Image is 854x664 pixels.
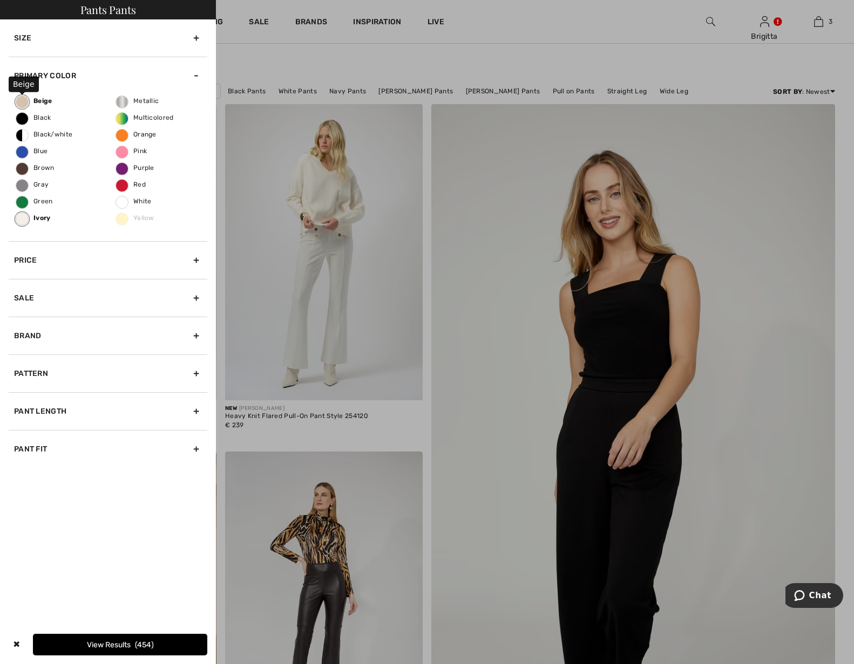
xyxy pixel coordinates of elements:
div: Primary Color [9,57,207,94]
span: Red [116,181,146,188]
div: Pant Fit [9,430,207,468]
span: White [116,197,152,205]
span: Beige [16,97,52,105]
div: Beige [9,76,39,92]
span: Brown [16,164,55,172]
div: Size [9,19,207,57]
span: Blue [16,147,48,155]
span: Pink [116,147,147,155]
button: View Results454 [33,634,207,655]
div: Price [9,241,207,279]
div: ✖ [9,634,24,655]
span: Multicolored [116,114,174,121]
div: Sale [9,279,207,317]
div: Brand [9,317,207,354]
span: Metallic [116,97,159,105]
span: Green [16,197,53,205]
div: Pattern [9,354,207,392]
span: Black/white [16,131,72,138]
span: Black [16,114,51,121]
span: Orange [116,131,157,138]
span: Yellow [116,214,154,222]
iframe: Opens a widget where you can chat to one of our agents [785,583,843,610]
span: 454 [135,640,154,649]
span: Purple [116,164,154,172]
div: Pant Length [9,392,207,430]
span: Ivory [16,214,51,222]
span: Gray [16,181,49,188]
